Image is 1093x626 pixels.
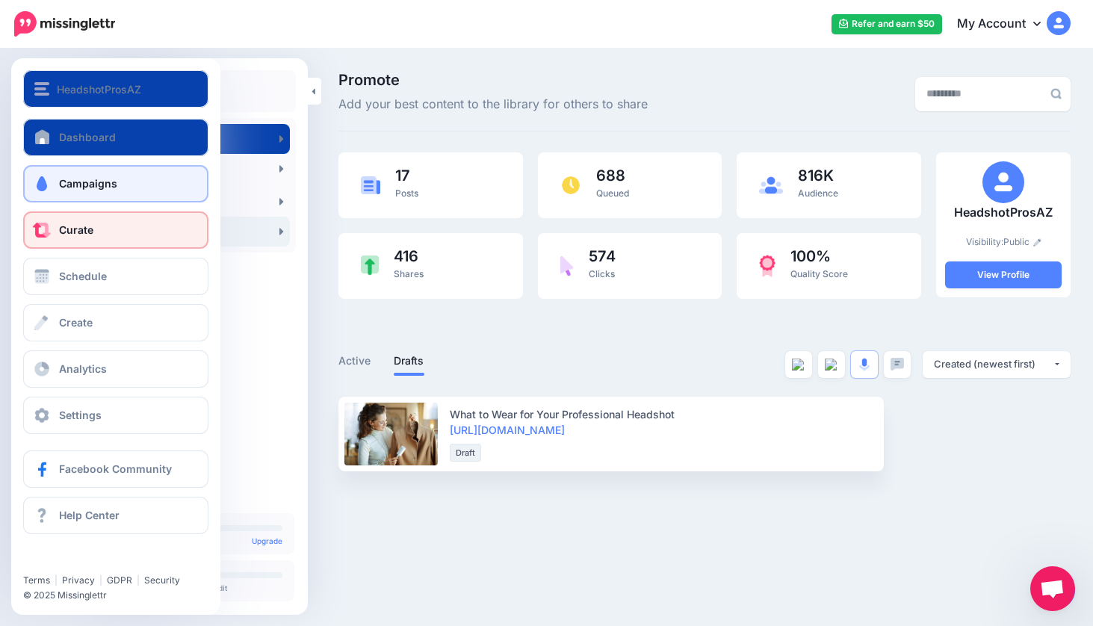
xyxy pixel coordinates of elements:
[759,255,775,277] img: prize-red.png
[798,168,838,183] span: 816K
[759,176,783,194] img: users-blue.png
[59,316,93,329] span: Create
[59,409,102,421] span: Settings
[23,350,208,388] a: Analytics
[59,177,117,190] span: Campaigns
[338,72,648,87] span: Promote
[923,351,1071,378] button: Created (newest first)
[23,397,208,434] a: Settings
[589,268,615,279] span: Clicks
[394,249,424,264] span: 416
[361,176,380,193] img: article-blue.png
[23,70,208,108] button: HeadshotProsAZ
[394,352,424,370] a: Drafts
[14,11,115,37] img: Missinglettr
[23,165,208,202] a: Campaigns
[560,175,581,196] img: clock.png
[798,188,838,199] span: Audience
[23,211,208,249] a: Curate
[59,131,116,143] span: Dashboard
[338,352,371,370] a: Active
[62,574,95,586] a: Privacy
[790,249,848,264] span: 100%
[23,497,208,534] a: Help Center
[23,588,220,603] li: © 2025 Missinglettr
[942,6,1071,43] a: My Account
[589,249,616,264] span: 574
[338,95,648,114] span: Add your best content to the library for others to share
[59,270,107,282] span: Schedule
[24,39,36,51] img: website_grey.svg
[832,14,942,34] a: Refer and earn $50
[395,168,418,183] span: 17
[40,87,52,99] img: tab_domain_overview_orange.svg
[59,362,107,375] span: Analytics
[42,24,73,36] div: v 4.0.25
[23,258,208,295] a: Schedule
[57,88,134,98] div: Domain Overview
[165,88,252,98] div: Keywords by Traffic
[149,87,161,99] img: tab_keywords_by_traffic_grey.svg
[792,359,805,371] img: article--grey.png
[39,39,164,51] div: Domain: [DOMAIN_NAME]
[137,574,140,586] span: |
[57,81,141,98] span: HeadshotProsAZ
[23,304,208,341] a: Create
[107,574,132,586] a: GDPR
[982,161,1024,203] img: user_default_image.png
[395,188,418,199] span: Posts
[825,359,838,371] img: video--grey.png
[790,268,848,279] span: Quality Score
[24,24,36,36] img: logo_orange.svg
[1030,566,1075,611] div: Open chat
[55,574,58,586] span: |
[945,203,1062,223] p: HeadshotProsAZ
[361,255,379,276] img: share-green.png
[450,444,481,462] li: Draft
[99,574,102,586] span: |
[59,462,172,475] span: Facebook Community
[450,424,565,436] a: [URL][DOMAIN_NAME]
[596,188,629,199] span: Queued
[59,223,93,236] span: Curate
[23,553,139,568] iframe: Twitter Follow Button
[596,168,629,183] span: 688
[450,406,875,422] div: What to Wear for Your Professional Headshot
[23,574,50,586] a: Terms
[144,574,180,586] a: Security
[59,509,120,521] span: Help Center
[859,358,870,371] img: microphone.png
[945,235,1062,250] p: Visibility:
[34,82,49,96] img: menu.png
[1050,88,1062,99] img: search-grey-6.png
[934,357,1053,371] div: Created (newest first)
[1003,236,1041,247] a: Public
[1033,238,1041,247] img: pencil.png
[945,261,1062,288] a: View Profile
[23,119,208,156] a: Dashboard
[23,450,208,488] a: Facebook Community
[560,255,574,276] img: pointer-purple.png
[394,268,424,279] span: Shares
[891,358,904,371] img: chat-square-grey.png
